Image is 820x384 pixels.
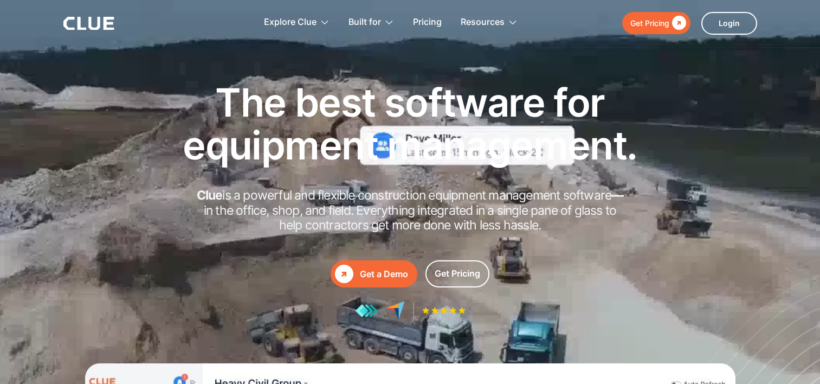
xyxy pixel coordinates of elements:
a: Get Pricing [425,260,489,287]
img: reviews at getapp [355,304,378,318]
div: Get Pricing [630,16,669,30]
h1: The best software for equipment management. [166,81,654,167]
strong: — [611,188,623,203]
div:  [335,265,353,283]
img: Five-star rating icon [422,307,466,314]
img: reviews at capterra [386,301,405,320]
a: Login [701,12,757,35]
div: Get Pricing [435,267,480,280]
div: Resources [461,5,518,40]
a: Pricing [413,5,442,40]
div: Get a Demo [360,267,408,281]
div: Resources [461,5,505,40]
strong: Clue [197,188,223,203]
a: Get Pricing [622,12,690,34]
div: Explore Clue [264,5,330,40]
a: Get a Demo [331,260,417,287]
div: Built for [348,5,381,40]
h2: is a powerful and flexible construction equipment management software in the office, shop, and fi... [193,188,627,233]
div: Built for [348,5,394,40]
div: Explore Clue [264,5,317,40]
div:  [669,16,686,30]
